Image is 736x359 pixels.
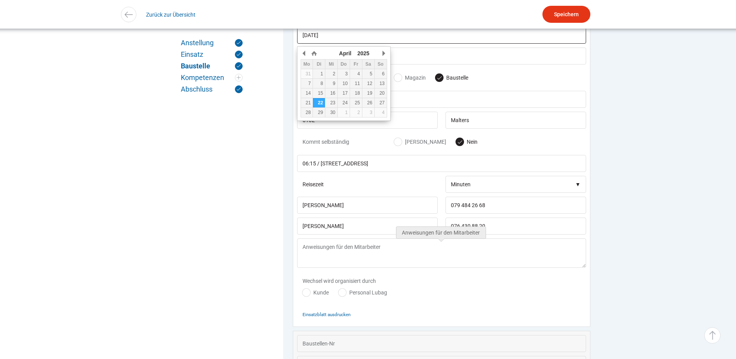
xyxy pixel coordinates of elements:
[435,74,468,82] label: Baustelle
[375,110,387,115] div: 4
[303,138,394,146] span: Kommt selbständig
[456,138,478,146] label: Nein
[297,218,438,235] input: Name Bauführer
[338,289,387,296] label: Personal Lubag
[301,110,313,115] div: 28
[297,335,586,352] input: Baustellen-Nr
[362,71,374,77] div: 5
[394,74,426,82] label: Magazin
[542,6,590,23] input: Speichern
[313,60,325,69] th: Di
[375,90,387,96] div: 20
[338,110,350,115] div: 1
[313,81,325,86] div: 8
[181,85,243,93] a: Abschluss
[445,112,586,129] input: Ort
[362,81,374,86] div: 12
[350,110,362,115] div: 2
[325,60,338,69] th: Mi
[297,91,586,108] input: Strasse und Nr.
[445,197,586,214] input: Telefon
[297,155,586,172] input: Treffpunkt Personal Lubag
[325,71,337,77] div: 2
[394,138,446,146] label: [PERSON_NAME]
[325,110,337,115] div: 30
[704,327,721,344] a: ▵ Nach oben
[303,181,324,187] label: Reisezeit
[301,100,313,105] div: 21
[303,312,350,317] small: Einsatzblatt ausdrucken
[350,100,362,105] div: 25
[301,81,313,86] div: 7
[325,100,337,105] div: 23
[325,81,337,86] div: 9
[303,277,581,285] div: Wechsel wird organisiert durch
[181,74,243,82] a: Kompetenzen
[313,100,325,105] div: 22
[338,71,350,77] div: 3
[338,90,350,96] div: 17
[339,50,352,56] span: April
[297,197,438,214] input: Name Polier
[297,48,586,65] input: Startzeit am ersten Tag
[325,90,337,96] div: 16
[181,51,243,58] a: Einsatz
[313,90,325,96] div: 15
[374,60,387,69] th: So
[350,60,362,69] th: Fr
[181,39,243,47] a: Anstellung
[303,289,329,296] label: Kunde
[350,71,362,77] div: 4
[338,81,350,86] div: 10
[357,50,369,56] span: 2025
[362,100,374,105] div: 26
[362,90,374,96] div: 19
[350,81,362,86] div: 11
[338,60,350,69] th: Do
[375,100,387,105] div: 27
[146,6,195,23] a: Zurück zur Übersicht
[338,100,350,105] div: 24
[181,62,243,70] a: Baustelle
[301,90,313,96] div: 14
[303,311,350,317] a: Einsatzblatt ausdrucken
[445,218,586,235] input: Telefon
[313,71,325,77] div: 1
[301,60,313,69] th: Mo
[297,27,586,44] input: Erster Tag auf Baustelle
[362,60,374,69] th: Sa
[313,110,325,115] div: 29
[301,71,313,77] div: 31
[362,110,374,115] div: 3
[375,81,387,86] div: 13
[350,90,362,96] div: 18
[123,9,134,20] img: icon-arrow-left.svg
[375,71,387,77] div: 6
